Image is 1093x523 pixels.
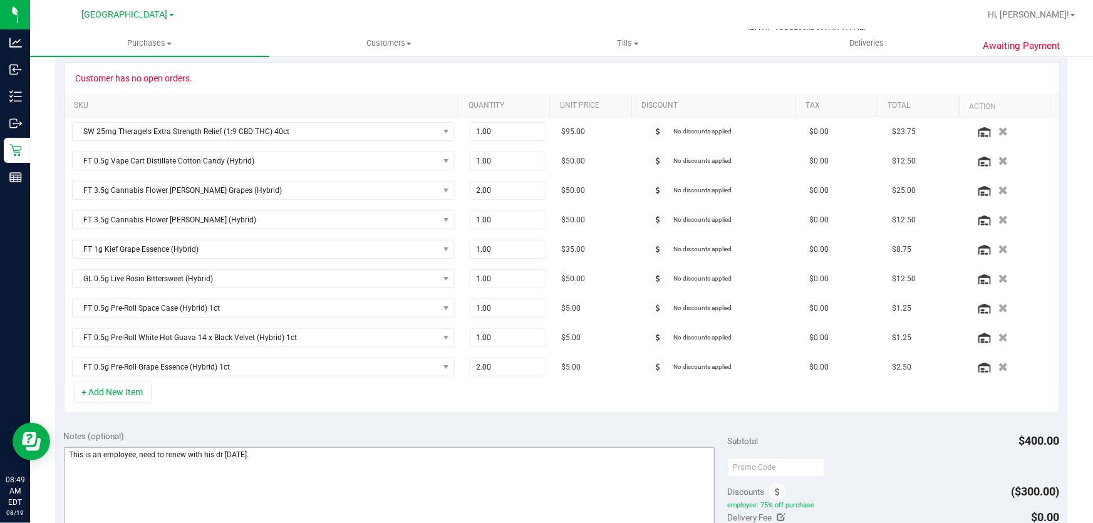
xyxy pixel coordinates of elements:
[560,101,627,111] a: Unit Price
[561,214,585,226] span: $50.00
[561,303,581,314] span: $5.00
[728,512,772,522] span: Delivery Fee
[809,126,829,138] span: $0.00
[673,275,732,282] span: No discounts applied
[9,63,22,76] inline-svg: Inbound
[73,329,438,346] span: FT 0.5g Pre-Roll White Hot Guava 14 x Black Velvet (Hybrid) 1ct
[809,185,829,197] span: $0.00
[64,431,125,441] span: Notes (optional)
[72,240,455,259] span: NO DATA FOUND
[74,381,152,403] button: + Add New Item
[892,244,911,256] span: $8.75
[561,155,585,167] span: $50.00
[809,303,829,314] span: $0.00
[72,358,455,376] span: NO DATA FOUND
[1012,485,1060,498] span: ($300.00)
[561,332,581,344] span: $5.00
[673,128,732,135] span: No discounts applied
[470,123,546,140] input: 1.00
[747,30,987,56] a: Deliveries
[673,187,732,194] span: No discounts applied
[82,9,168,20] span: [GEOGRAPHIC_DATA]
[673,334,732,341] span: No discounts applied
[673,216,732,223] span: No discounts applied
[470,182,546,199] input: 2.00
[673,304,732,311] span: No discounts applied
[470,358,546,376] input: 2.00
[72,210,455,229] span: NO DATA FOUND
[988,9,1069,19] span: Hi, [PERSON_NAME]!
[892,214,916,226] span: $12.50
[72,328,455,347] span: NO DATA FOUND
[892,185,916,197] span: $25.00
[983,39,1060,53] span: Awaiting Payment
[72,181,455,200] span: NO DATA FOUND
[76,73,193,83] div: Customer has no open orders.
[73,123,438,140] span: SW 25mg Theragels Extra Strength Relief (1:9 CBD:THC) 40ct
[892,332,911,344] span: $1.25
[673,246,732,252] span: No discounts applied
[270,38,508,49] span: Customers
[269,30,509,56] a: Customers
[1019,434,1060,447] span: $400.00
[469,101,546,111] a: Quantity
[73,358,438,376] span: FT 0.5g Pre-Roll Grape Essence (Hybrid) 1ct
[833,38,901,49] span: Deliveries
[9,90,22,103] inline-svg: Inventory
[470,211,546,229] input: 1.00
[892,126,916,138] span: $23.75
[72,269,455,288] span: NO DATA FOUND
[892,155,916,167] span: $12.50
[728,480,765,503] span: Discounts
[9,144,22,157] inline-svg: Retail
[892,361,911,373] span: $2.50
[561,244,585,256] span: $35.00
[73,152,438,170] span: FT 0.5g Vape Cart Distillate Cotton Candy (Hybrid)
[73,270,438,287] span: GL 0.5g Live Rosin Bittersweet (Hybrid)
[30,30,269,56] a: Purchases
[673,363,732,370] span: No discounts applied
[806,101,873,111] a: Tax
[561,185,585,197] span: $50.00
[892,273,916,285] span: $12.50
[470,270,546,287] input: 1.00
[809,155,829,167] span: $0.00
[509,30,748,56] a: Tills
[9,171,22,184] inline-svg: Reports
[73,299,438,317] span: FT 0.5g Pre-Roll Space Case (Hybrid) 1ct
[673,157,732,164] span: No discounts applied
[728,458,825,477] input: Promo Code
[561,126,585,138] span: $95.00
[561,361,581,373] span: $5.00
[959,95,1050,118] th: Action
[72,299,455,318] span: NO DATA FOUND
[809,361,829,373] span: $0.00
[470,152,546,170] input: 1.00
[470,329,546,346] input: 1.00
[73,182,438,199] span: FT 3.5g Cannabis Flower [PERSON_NAME] Grapes (Hybrid)
[809,244,829,256] span: $0.00
[9,36,22,49] inline-svg: Analytics
[728,502,1060,510] span: employee: 75% off purchase
[561,273,585,285] span: $50.00
[30,38,269,49] span: Purchases
[72,122,455,141] span: NO DATA FOUND
[809,214,829,226] span: $0.00
[809,273,829,285] span: $0.00
[73,211,438,229] span: FT 3.5g Cannabis Flower [PERSON_NAME] (Hybrid)
[777,513,785,522] i: Edit Delivery Fee
[470,241,546,258] input: 1.00
[9,117,22,130] inline-svg: Outbound
[73,241,438,258] span: FT 1g Kief Grape Essence (Hybrid)
[6,508,24,517] p: 08/19
[13,423,50,460] iframe: Resource center
[509,38,747,49] span: Tills
[892,303,911,314] span: $1.25
[642,101,791,111] a: Discount
[74,101,454,111] a: SKU
[888,101,955,111] a: Total
[809,332,829,344] span: $0.00
[6,474,24,508] p: 08:49 AM EDT
[72,152,455,170] span: NO DATA FOUND
[470,299,546,317] input: 1.00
